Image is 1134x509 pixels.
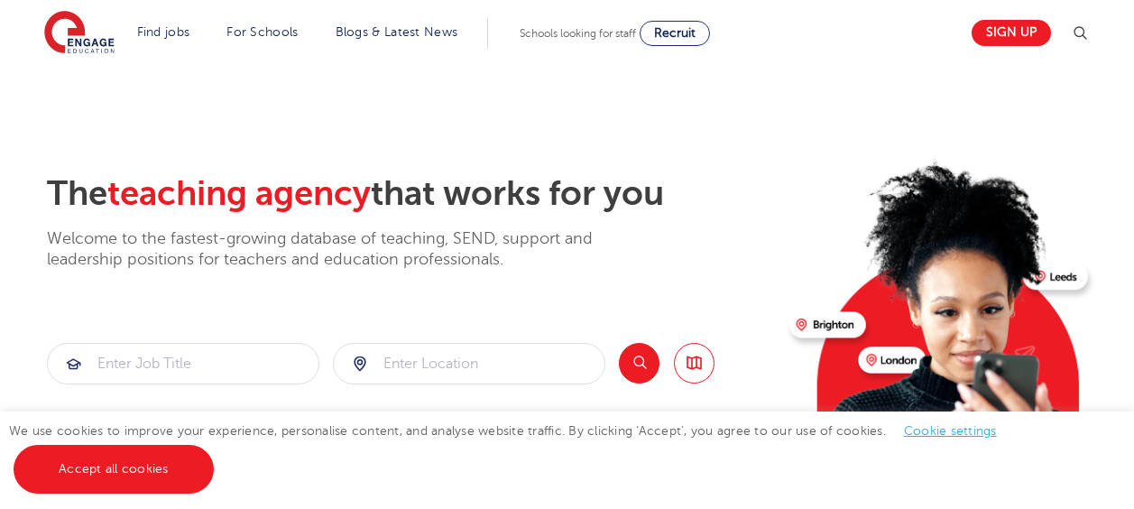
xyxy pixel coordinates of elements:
[904,424,997,438] a: Cookie settings
[9,424,1015,476] span: We use cookies to improve your experience, personalise content, and analyse website traffic. By c...
[619,343,659,384] button: Search
[48,344,318,384] input: Submit
[972,20,1051,46] a: Sign up
[14,445,214,494] a: Accept all cookies
[137,25,190,39] a: Find jobs
[334,344,604,384] input: Submit
[640,21,710,46] a: Recruit
[520,27,636,40] span: Schools looking for staff
[654,26,696,40] span: Recruit
[333,343,605,384] div: Submit
[226,25,298,39] a: For Schools
[47,173,775,215] h2: The that works for you
[336,25,458,39] a: Blogs & Latest News
[47,228,642,271] p: Welcome to the fastest-growing database of teaching, SEND, support and leadership positions for t...
[47,343,319,384] div: Submit
[107,174,371,213] span: teaching agency
[44,11,115,56] img: Engage Education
